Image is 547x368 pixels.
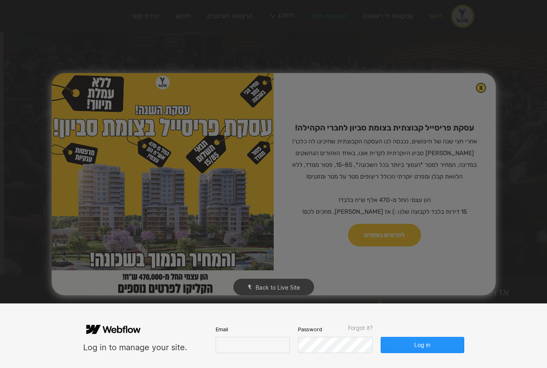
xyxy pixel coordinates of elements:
span: Email [216,326,228,333]
span: Forgot it? [348,325,373,331]
span: Password [298,326,322,333]
button: Log in [381,337,464,353]
span: Back to Live Site [256,284,300,291]
div: Log in to manage your site. [83,342,187,353]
